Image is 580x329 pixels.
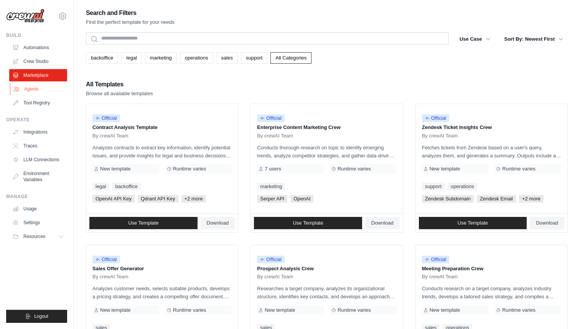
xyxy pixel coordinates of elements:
span: By crewAI Team [422,133,458,139]
span: By crewAI Team [257,274,293,280]
span: +2 more [519,195,544,203]
a: Automations [9,41,67,54]
div: Manage [6,193,67,200]
a: Integrations [9,126,67,138]
p: Conducts thorough research on topic to identify emerging trends, analyze competitor strategies, a... [257,144,396,160]
span: Resources [23,233,45,240]
a: Download [530,217,564,229]
span: New template [430,307,460,313]
span: Official [257,256,285,263]
a: Marketplace [9,69,67,81]
a: backoffice [86,52,118,64]
span: OpenAI API Key [92,195,135,203]
button: Sort By: Newest First [500,32,568,46]
a: Download [201,217,235,229]
a: operations [448,183,477,190]
span: Runtime varies [502,307,536,313]
a: Tool Registry [9,97,67,109]
p: Meeting Preparation Crew [422,265,561,273]
a: marketing [145,52,177,64]
div: Build [6,32,67,38]
p: Browse all available templates [86,90,153,98]
span: Runtime varies [338,166,371,172]
button: Resources [9,230,67,243]
a: backoffice [112,183,140,190]
span: +2 more [181,195,206,203]
span: Serper API [257,195,287,203]
a: Environment Variables [9,167,67,186]
span: Zendesk Email [477,195,516,203]
a: legal [92,183,109,190]
span: Zendesk Subdomain [422,195,474,203]
p: Analyzes contracts to extract key information, identify potential issues, and provide insights fo... [92,144,232,160]
a: marketing [257,183,285,190]
span: Download [207,220,229,226]
p: Find the perfect template for your needs [86,18,175,26]
p: Contract Analysis Template [92,124,232,131]
a: support [422,183,445,190]
a: LLM Connections [9,154,67,166]
span: New template [265,307,295,313]
a: Download [365,217,400,229]
span: New template [100,166,130,172]
span: Official [92,256,120,263]
img: Logo [6,9,44,23]
p: Sales Offer Generator [92,265,232,273]
span: New template [100,307,130,313]
a: Use Template [254,217,362,229]
p: Researches a target company, analyzes its organizational structure, identifies key contacts, and ... [257,284,396,301]
span: Runtime varies [338,307,371,313]
a: legal [121,52,142,64]
span: Download [371,220,394,226]
span: By crewAI Team [257,133,293,139]
span: Logout [34,313,48,319]
button: Use Case [455,32,495,46]
a: Crew Studio [9,55,67,68]
a: Agents [10,83,68,95]
a: support [241,52,267,64]
span: Official [422,114,450,122]
span: OpenAI [290,195,313,203]
div: Operate [6,117,67,123]
span: By crewAI Team [422,274,458,280]
a: Settings [9,217,67,229]
a: Usage [9,203,67,215]
span: Official [422,256,450,263]
span: Official [257,114,285,122]
p: Fetches tickets from Zendesk based on a user's query, analyzes them, and generates a summary. Out... [422,144,561,160]
span: By crewAI Team [92,274,129,280]
p: Zendesk Ticket Insights Crew [422,124,561,131]
a: Use Template [419,217,527,229]
a: operations [180,52,213,64]
span: 7 users [265,166,281,172]
span: Use Template [458,220,488,226]
span: Download [536,220,558,226]
span: New template [430,166,460,172]
h2: Search and Filters [86,8,175,18]
span: Qdrant API Key [138,195,178,203]
h2: All Templates [86,79,153,90]
a: Use Template [89,217,198,229]
span: Runtime varies [173,307,206,313]
button: Logout [6,310,67,323]
span: Official [92,114,120,122]
span: Use Template [128,220,158,226]
a: sales [216,52,238,64]
a: All Categories [270,52,311,64]
p: Prospect Analysis Crew [257,265,396,273]
span: Runtime varies [173,166,206,172]
p: Analyzes customer needs, selects suitable products, develops a pricing strategy, and creates a co... [92,284,232,301]
p: Enterprise Content Marketing Crew [257,124,396,131]
span: By crewAI Team [92,133,129,139]
a: Traces [9,140,67,152]
span: Runtime varies [502,166,536,172]
p: Conducts research on a target company, analyzes industry trends, develops a tailored sales strate... [422,284,561,301]
span: Use Template [293,220,323,226]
